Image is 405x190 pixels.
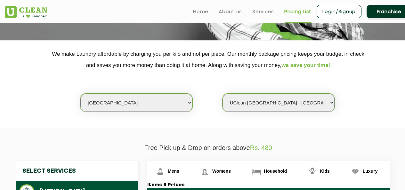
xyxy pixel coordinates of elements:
span: Luxury [363,169,378,174]
h3: Items & Prices [147,182,390,188]
img: Womens [199,166,210,177]
span: Rs. 480 [250,144,272,151]
span: Womens [212,169,231,174]
a: About us [219,8,242,15]
a: Home [193,8,208,15]
h4: Select Services [16,161,138,181]
a: Services [252,8,274,15]
span: Household [264,169,287,174]
img: UClean Laundry and Dry Cleaning [5,6,47,18]
img: Household [251,166,262,177]
img: Mens [155,166,166,177]
a: Login/Signup [317,5,361,18]
a: Pricing List [284,8,312,15]
img: Luxury [350,166,361,177]
span: we save your time! [281,62,330,68]
span: Mens [168,169,179,174]
span: Kids [320,169,329,174]
img: Kids [307,166,318,177]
